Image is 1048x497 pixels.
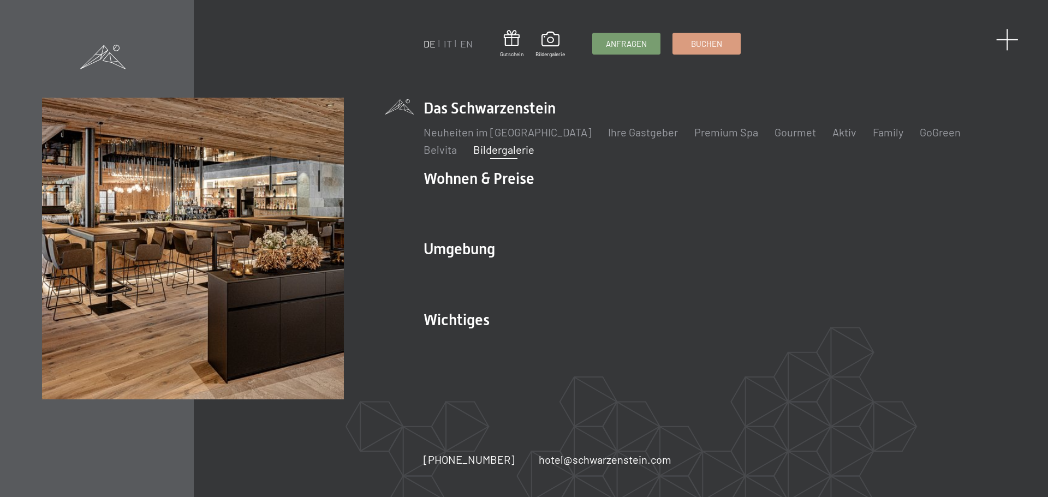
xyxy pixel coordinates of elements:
a: hotel@schwarzenstein.com [539,452,671,467]
a: [PHONE_NUMBER] [424,452,515,467]
a: GoGreen [920,125,961,139]
a: Belvita [424,143,457,156]
a: Bildergalerie [535,32,565,58]
span: Bildergalerie [535,50,565,58]
span: Buchen [691,38,722,50]
a: Gourmet [775,125,816,139]
a: Buchen [673,33,740,54]
a: Family [873,125,903,139]
span: Gutschein [500,50,523,58]
a: Ihre Gastgeber [608,125,678,139]
a: Neuheiten im [GEOGRAPHIC_DATA] [424,125,592,139]
a: Aktiv [832,125,856,139]
a: Anfragen [593,33,660,54]
span: [PHONE_NUMBER] [424,453,515,466]
a: IT [444,38,452,50]
a: Bildergalerie [473,143,534,156]
a: DE [424,38,436,50]
a: Premium Spa [694,125,758,139]
a: EN [460,38,473,50]
span: Anfragen [606,38,647,50]
a: Gutschein [500,30,523,58]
